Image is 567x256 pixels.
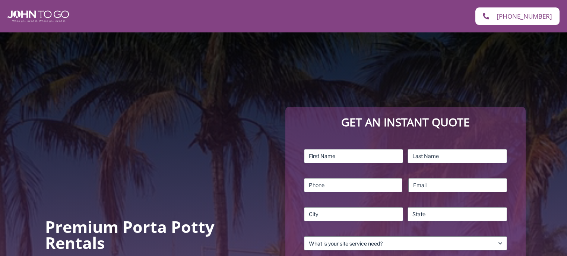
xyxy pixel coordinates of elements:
input: Phone [304,178,403,192]
input: First Name [304,149,403,163]
img: John To Go [7,10,69,22]
a: [PHONE_NUMBER] [475,7,560,25]
h2: Premium Porta Potty Rentals [45,219,274,251]
p: Get an Instant Quote [293,114,518,130]
button: Live Chat [537,226,567,256]
input: State [408,207,507,221]
input: City [304,207,403,221]
input: Last Name [408,149,507,163]
span: [PHONE_NUMBER] [497,13,552,19]
input: Email [408,178,507,192]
